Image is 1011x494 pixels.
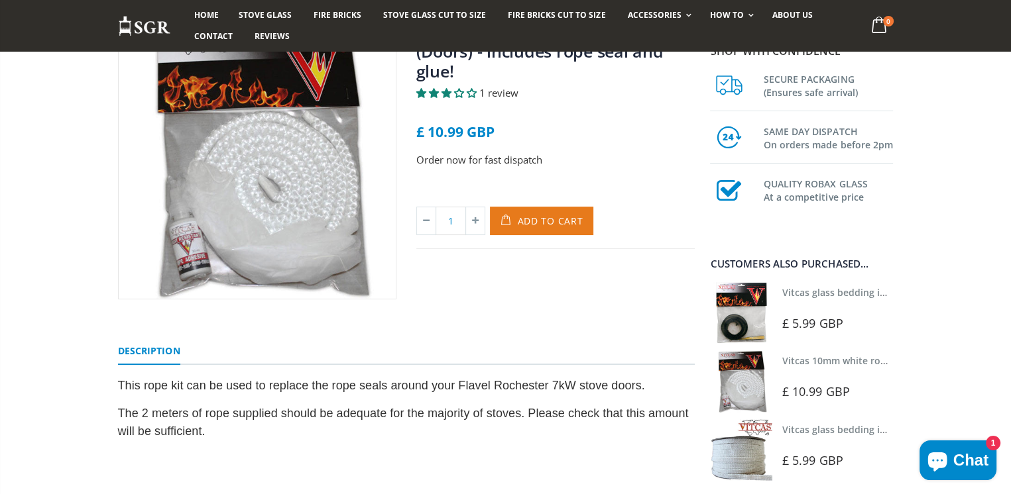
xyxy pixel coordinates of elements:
img: Stove Glass Replacement [118,15,171,37]
h3: QUALITY ROBAX GLASS At a competitive price [763,175,893,204]
span: How To [710,9,744,21]
span: This rope kit can be used to replace the rope seals around your Flavel Rochester 7kW stove doors. [118,379,645,392]
h3: SECURE PACKAGING (Ensures safe arrival) [763,70,893,99]
span: About us [772,9,813,21]
a: Accessories [617,5,697,26]
span: Home [194,9,219,21]
span: Fire Bricks [314,9,361,21]
button: Add to Cart [490,207,594,235]
span: Contact [194,30,233,42]
span: The 2 meters of rope supplied should be adequate for the majority of stoves. Please check that th... [118,407,689,438]
span: Stove Glass [239,9,292,21]
span: 1 review [479,86,518,99]
a: Description [118,338,180,365]
span: £ 5.99 GBP [782,315,843,331]
img: Vitcas white rope, glue and gloves kit 10mm [710,350,772,412]
a: Contact [184,26,243,47]
p: Order now for fast dispatch [416,152,695,168]
a: Reviews [245,26,300,47]
a: 0 [866,13,893,39]
img: nt-kit-12mm-dia.white-fire-rope-adhesive-517-p_c2618f1c-2d05-4f11-9af4-2d6522f064c2_800x_crop_cen... [119,22,396,299]
span: £ 10.99 GBP [782,383,850,399]
span: Add to Cart [518,215,583,227]
span: Accessories [627,9,681,21]
img: Vitcas stove glass bedding in tape [710,419,772,481]
span: £ 10.99 GBP [416,123,495,141]
span: Fire Bricks Cut To Size [508,9,605,21]
h3: SAME DAY DISPATCH On orders made before 2pm [763,123,893,152]
a: Fire Bricks Cut To Size [498,5,615,26]
span: 3.00 stars [416,86,479,99]
a: Fire Bricks [304,5,371,26]
span: £ 5.99 GBP [782,452,843,468]
a: How To [700,5,760,26]
span: 0 [883,16,894,26]
img: Vitcas stove glass bedding in tape [710,282,772,344]
div: Customers also purchased... [710,259,893,269]
span: Stove Glass Cut To Size [383,9,486,21]
a: Stove Glass Cut To Size [373,5,496,26]
inbox-online-store-chat: Shopify online store chat [916,440,1000,483]
a: Home [184,5,229,26]
span: Reviews [255,30,290,42]
a: About us [762,5,823,26]
a: Stove Glass [229,5,302,26]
